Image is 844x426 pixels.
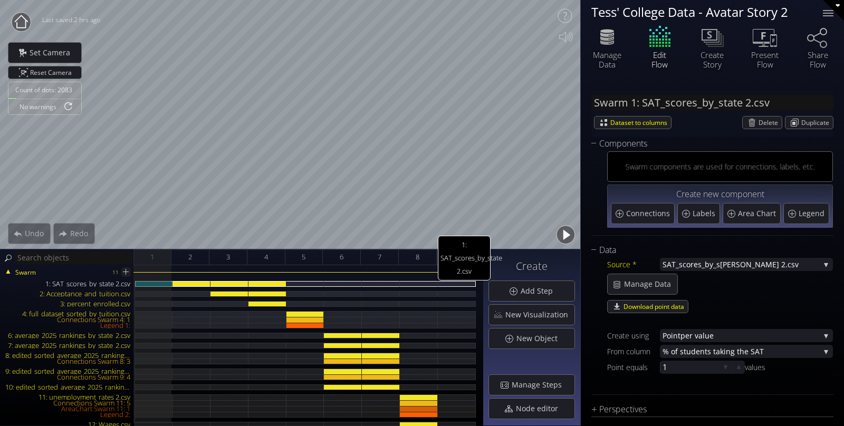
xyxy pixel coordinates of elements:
[1,400,135,406] div: Connections Swarm 11: 5
[378,250,381,264] span: 7
[511,380,568,390] span: Manage Steps
[150,250,154,264] span: 1
[759,117,782,129] span: Delete
[1,317,135,323] div: Connections Swarm 4: 1
[1,394,135,400] div: 11: unemployment_rates 2.csv
[693,208,718,219] span: Labels
[801,117,833,129] span: Duplicate
[438,236,491,280] span: 1: SAT_scores_by_state 2.csv
[29,47,76,58] span: Set Camera
[1,281,135,287] div: 1: SAT_scores_by_state 2.csv
[112,266,119,279] div: 11
[340,250,343,264] span: 6
[624,301,688,313] span: Download point data
[1,301,135,307] div: 3: percent_enrolled.csv
[607,258,660,271] div: Source *
[591,403,820,416] div: Perspectives
[1,343,135,348] div: 7: average_2025_rankings_by_state_2.csv
[15,268,36,277] span: Swarm
[663,329,680,342] span: Point
[799,50,836,69] div: Share Flow
[1,359,135,364] div: Connections Swarm 8: 3
[1,369,135,374] div: 9: edited_sorted_average_2025_rankings_by_state.csv
[1,353,135,359] div: 8: edited_sorted_average_2025_rankings_by_state.csv
[188,250,192,264] span: 2
[488,260,575,272] h3: Create
[520,286,559,296] span: Add Step
[694,50,731,69] div: Create Story
[1,333,135,338] div: 6: average_2025_rankings_by_state_2.csv
[799,208,827,219] span: Legend
[726,345,820,358] span: ng the SAT
[625,160,814,173] div: Swarm components are used for connections, labels, etc.
[1,412,135,418] div: Legend 2:
[30,66,75,79] span: Reset Camera
[264,250,268,264] span: 4
[745,361,765,374] div: values
[591,244,820,257] div: Data
[589,50,626,69] div: Manage Data
[607,345,660,358] div: From column
[15,251,132,264] input: Search objects
[607,329,660,342] div: Create using
[720,258,820,271] span: [PERSON_NAME] 2.csv
[610,117,671,129] span: Dataset to columns
[680,329,820,342] span: per value
[515,403,564,414] span: Node editor
[591,5,810,18] div: Tess' College Data - Avatar Story 2
[607,361,660,374] div: Point equals
[505,309,574,320] span: New Visualization
[611,188,829,201] div: Create new component
[1,384,135,390] div: 10: edited_sorted_average_2025_rankings_by_state.csv
[591,137,820,150] div: Components
[1,374,135,380] div: Connections Swarm 9: 4
[626,208,673,219] span: Connections
[663,258,720,271] span: SAT_scores_by_s
[624,279,677,289] span: Manage Data
[516,333,564,344] span: New Object
[226,250,230,264] span: 3
[1,291,135,297] div: 2: Acceptance_and_tuition.csv
[416,250,419,264] span: 8
[302,250,305,264] span: 5
[1,406,135,412] div: AreaChart Swarm 11: 1
[1,311,135,317] div: 4: full_dataset_sorted_by_tuition.csv
[738,208,779,219] span: Area Chart
[746,50,783,69] div: Present Flow
[1,323,135,328] div: Legend 1:
[663,345,726,358] span: % of students taki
